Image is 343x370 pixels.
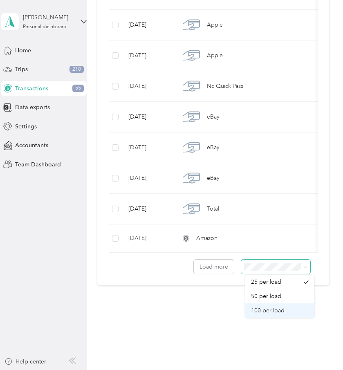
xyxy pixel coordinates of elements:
[122,224,173,253] td: [DATE]
[207,204,219,213] span: Total
[207,51,223,60] span: Apple
[207,82,243,91] span: Nc Quick Pass
[122,40,173,71] td: [DATE]
[69,66,84,73] span: 210
[183,108,200,126] img: eBay
[122,102,173,132] td: [DATE]
[251,307,285,314] span: 100 per load
[207,143,220,152] span: eBay
[23,25,67,29] div: Personal dashboard
[183,200,200,218] img: Total
[15,84,48,93] span: Transactions
[72,85,84,92] span: 55
[297,324,343,370] iframe: Everlance-gr Chat Button Frame
[251,278,281,285] span: 25 per load
[122,163,173,194] td: [DATE]
[183,16,200,34] img: Apple
[15,141,48,150] span: Accountants
[23,13,74,22] div: [PERSON_NAME]
[15,160,61,169] span: Team Dashboard
[183,139,200,156] img: eBay
[122,10,173,40] td: [DATE]
[183,78,200,95] img: Nc Quick Pass
[183,170,200,187] img: eBay
[207,112,220,121] span: eBay
[207,20,223,29] span: Apple
[251,293,281,300] span: 50 per load
[196,234,217,243] span: Amazon
[122,194,173,224] td: [DATE]
[183,47,200,64] img: Apple
[122,71,173,102] td: [DATE]
[15,65,28,74] span: Trips
[4,357,46,366] button: Help center
[15,46,31,55] span: Home
[15,103,50,112] span: Data exports
[194,260,234,274] button: Load more
[15,122,37,131] span: Settings
[207,174,220,183] span: eBay
[122,132,173,163] td: [DATE]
